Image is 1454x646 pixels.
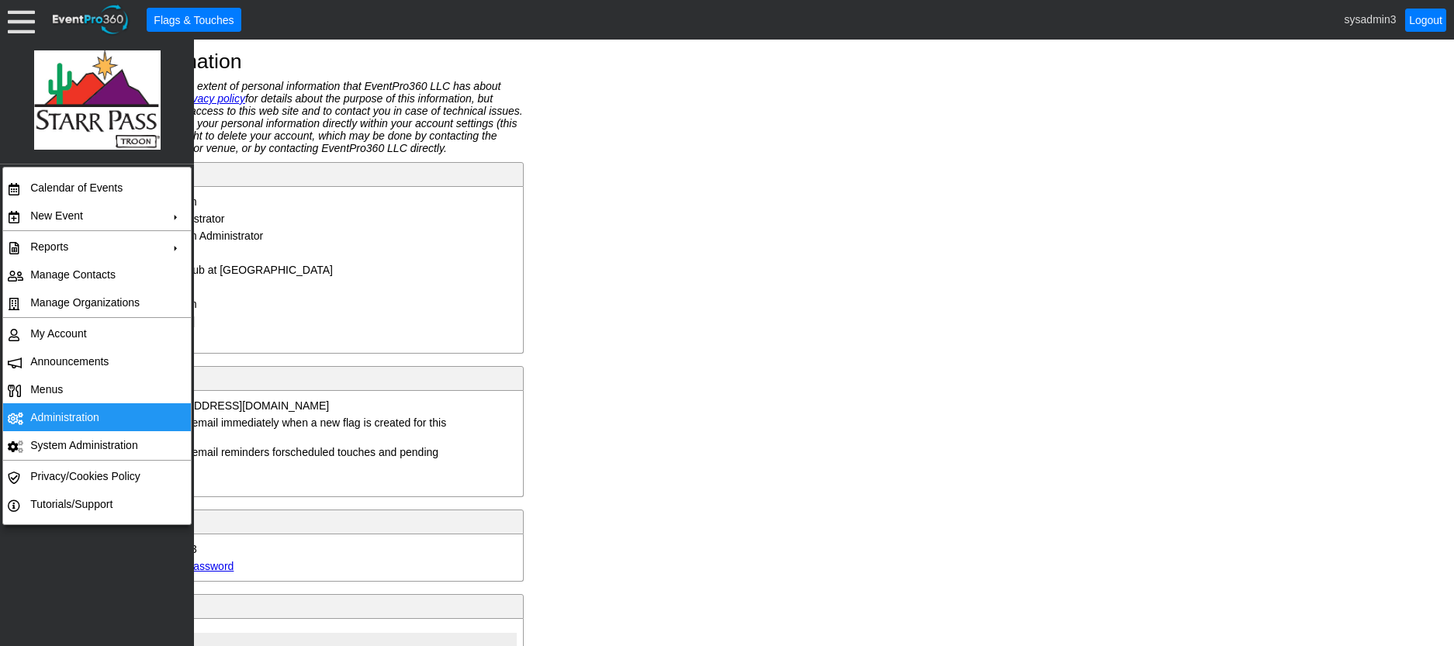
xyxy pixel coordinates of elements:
[161,264,333,276] div: The Club at [GEOGRAPHIC_DATA]
[143,541,515,558] td: sysadmin3
[161,298,451,310] div: System
[62,166,520,183] div: User Identification
[62,598,520,615] div: User Permissions
[3,174,191,202] tr: Calendar of Events
[24,233,163,261] td: Reports
[58,80,524,154] div: The information below is the extent of personal information that EventPro360 LLC has about you. Y...
[161,230,263,242] div: System Administrator
[34,39,161,161] img: Logo
[62,513,520,530] div: User Credentials
[3,288,191,316] tr: Manage Organizations
[3,233,191,261] tr: Reports
[24,490,163,518] td: Tutorials/Support
[164,416,446,441] label: Send email immediately when a new flag is created for this user
[62,370,520,387] div: Notifications
[24,403,163,431] td: Administration
[24,261,163,288] td: Manage Contacts
[30,383,63,396] span: Menus
[151,12,237,28] span: Flags & Touches
[3,375,191,403] tr: <span>Menus</span>
[24,320,163,347] td: My Account
[8,6,35,33] div: Menu: Click or 'Crtl+M' to toggle menu open/close
[3,347,191,375] tr: Announcements
[50,2,131,37] img: EventPro360
[58,51,1396,72] h1: Account Information
[24,174,163,202] td: Calendar of Events
[24,288,163,316] td: Manage Organizations
[164,446,438,471] label: Send email reminders for
[145,399,329,412] div: [EMAIL_ADDRESS][DOMAIN_NAME]
[3,403,191,431] tr: Administration
[3,462,191,490] tr: Privacy/Cookies Policy
[24,431,163,459] td: System Administration
[24,462,163,490] td: Privacy/Cookies Policy
[1345,12,1397,25] span: sysadmin3
[3,431,191,459] tr: System Administration
[3,490,191,518] tr: Tutorials/Support
[164,446,438,471] span: scheduled touches and pending flags
[3,320,191,347] tr: My Account
[3,202,191,230] tr: New Event
[1405,9,1446,32] a: Logout
[24,202,163,230] td: New Event
[180,92,245,105] a: privacy policy
[24,347,163,375] td: Announcements
[3,261,191,288] tr: Manage Contacts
